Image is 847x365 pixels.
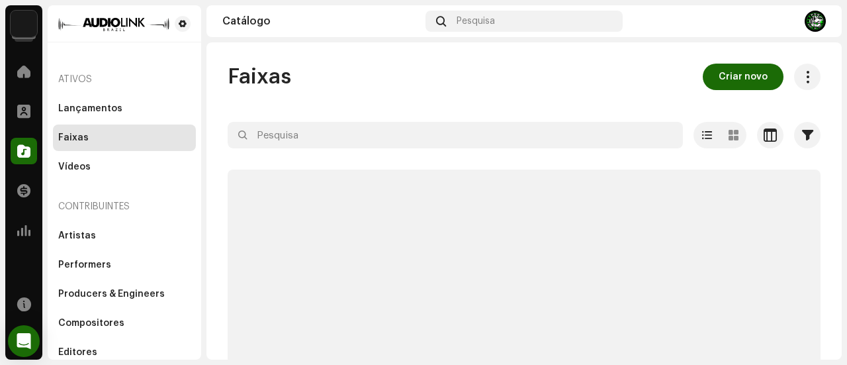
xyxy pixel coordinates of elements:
[58,231,96,241] div: Artistas
[703,64,783,90] button: Criar novo
[58,260,111,270] div: Performers
[58,289,165,299] div: Producers & Engineers
[53,154,196,180] re-m-nav-item: Vídeos
[11,11,37,37] img: 730b9dfe-18b5-4111-b483-f30b0c182d82
[53,125,196,151] re-m-nav-item: Faixas
[58,132,89,143] div: Faixas
[53,281,196,307] re-m-nav-item: Producers & Engineers
[719,64,768,90] span: Criar novo
[228,122,683,148] input: Pesquisa
[58,103,122,114] div: Lançamentos
[8,325,40,357] div: Open Intercom Messenger
[53,252,196,278] re-m-nav-item: Performers
[53,64,196,95] re-a-nav-header: Ativos
[53,223,196,249] re-m-nav-item: Artistas
[58,162,91,172] div: Vídeos
[222,16,420,26] div: Catálogo
[53,310,196,337] re-m-nav-item: Compositores
[58,347,97,358] div: Editores
[228,64,291,90] span: Faixas
[53,95,196,122] re-m-nav-item: Lançamentos
[53,191,196,223] re-a-nav-header: Contribuintes
[805,11,826,32] img: 73287588-981b-47f3-a601-cc5395e99fcf
[457,16,495,26] span: Pesquisa
[58,16,169,32] img: 66658775-0fc6-4e6d-a4eb-175c1c38218d
[58,318,124,329] div: Compositores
